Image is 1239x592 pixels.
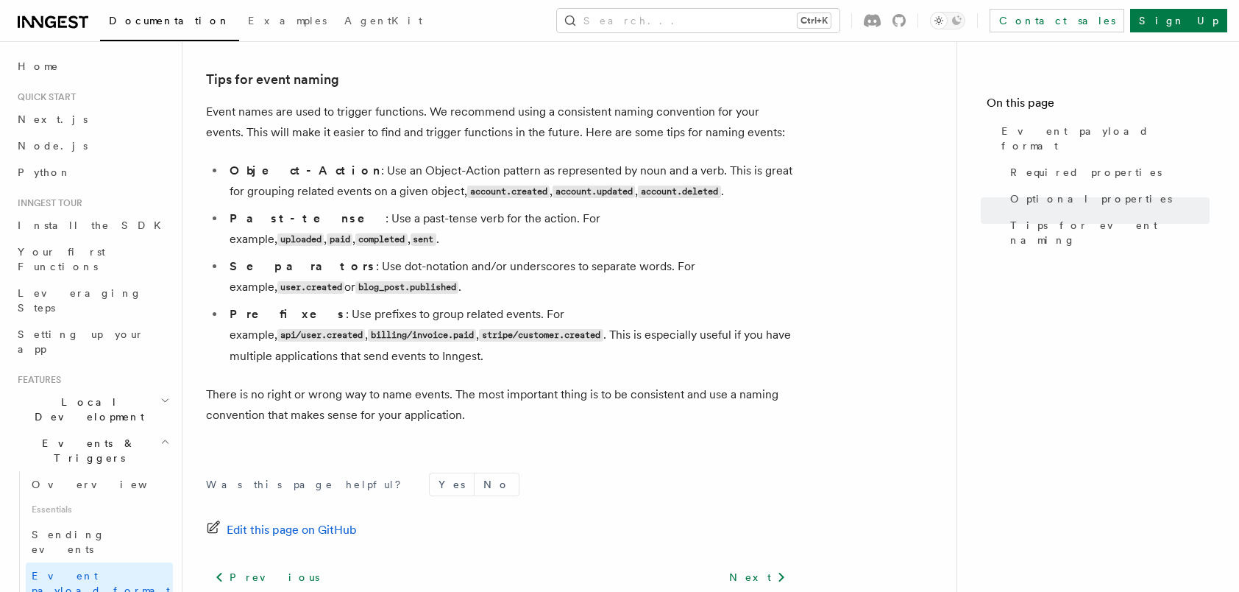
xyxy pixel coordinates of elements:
span: Next.js [18,113,88,125]
span: Documentation [109,15,230,27]
a: Python [12,159,173,186]
code: sent [411,233,436,246]
strong: Object-Action [230,163,381,177]
a: Sending events [26,521,173,563]
a: Next [720,564,795,591]
span: Edit this page on GitHub [227,520,357,540]
p: There is no right or wrong way to name events. The most important thing is to be consistent and u... [206,384,795,426]
a: Contact sales [990,9,1124,32]
span: Inngest tour [12,197,82,209]
a: Optional properties [1004,186,1210,212]
a: Next.js [12,106,173,133]
span: Node.js [18,140,88,152]
span: Examples [248,15,327,27]
code: uploaded [277,233,324,246]
strong: Past-tense [230,211,386,225]
a: Overview [26,471,173,498]
span: Overview [32,479,183,490]
a: Tips for event naming [206,69,339,90]
span: Optional properties [1010,191,1172,206]
button: Search...Ctrl+K [557,9,839,32]
a: Previous [206,564,327,591]
strong: Separators [230,259,376,273]
a: Tips for event naming [1004,212,1210,253]
span: Essentials [26,498,173,521]
span: Leveraging Steps [18,287,142,314]
code: blog_post.published [355,281,458,294]
code: completed [355,233,407,246]
code: api/user.created [277,329,365,342]
a: Your first Functions [12,239,173,280]
button: Events & Triggers [12,430,173,471]
a: Leveraging Steps [12,280,173,321]
kbd: Ctrl+K [798,13,831,28]
span: Setting up your app [18,328,144,355]
span: Local Development [12,395,160,424]
a: Home [12,53,173,80]
li: : Use an Object-Action pattern as represented by noun and a verb. This is great for grouping rela... [225,161,795,202]
code: account.updated [553,186,635,198]
code: account.deleted [638,186,720,198]
span: Features [12,374,61,386]
a: Examples [239,4,336,40]
a: Edit this page on GitHub [206,520,357,540]
code: account.created [467,186,550,198]
li: : Use dot-notation and/or underscores to separate words. For example, or . [225,256,795,298]
code: stripe/customer.created [479,329,603,342]
span: Your first Functions [18,246,105,272]
span: Events & Triggers [12,436,160,465]
button: Toggle dark mode [930,12,965,29]
button: No [475,473,519,496]
p: Was this page helpful? [206,477,411,492]
span: Install the SDK [18,219,170,231]
a: Event payload format [995,118,1210,159]
li: : Use prefixes to group related events. For example, , , . This is especially useful if you have ... [225,304,795,367]
span: Sending events [32,529,105,555]
span: AgentKit [344,15,422,27]
span: Quick start [12,91,76,103]
span: Tips for event naming [1010,218,1210,247]
span: Event payload format [1001,124,1210,153]
a: Setting up your app [12,321,173,362]
code: billing/invoice.paid [368,329,476,342]
span: Python [18,166,71,178]
h4: On this page [987,94,1210,118]
button: Yes [430,473,474,496]
a: Install the SDK [12,212,173,239]
a: AgentKit [336,4,431,40]
span: Home [18,59,59,74]
a: Node.js [12,133,173,159]
a: Documentation [100,4,239,41]
a: Required properties [1004,159,1210,186]
code: paid [327,233,352,246]
a: Sign Up [1130,9,1227,32]
button: Local Development [12,389,173,430]
span: Required properties [1010,165,1162,180]
p: Event names are used to trigger functions. We recommend using a consistent naming convention for ... [206,102,795,143]
strong: Prefixes [230,307,346,321]
li: : Use a past-tense verb for the action. For example, , , , . [225,208,795,250]
code: user.created [277,281,344,294]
